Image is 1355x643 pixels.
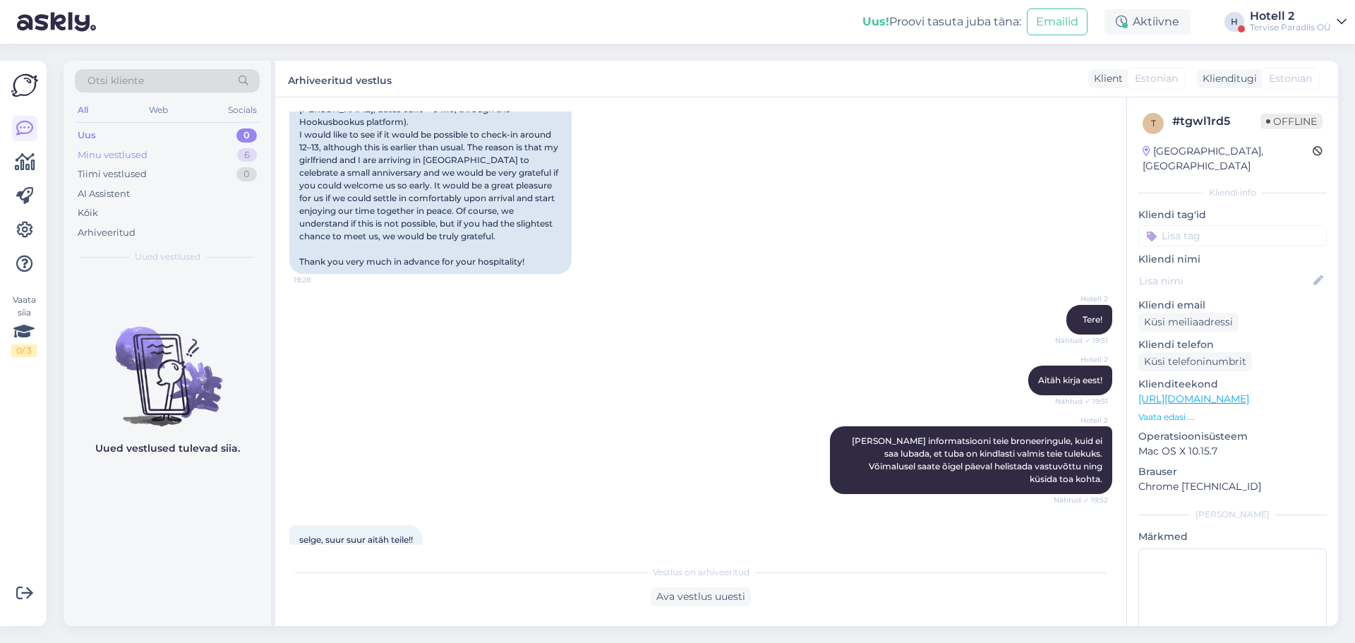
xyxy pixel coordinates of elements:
[299,534,413,545] span: selge, suur suur aitäh teile!!
[1250,11,1331,22] div: Hotell 2
[1269,71,1312,86] span: Estonian
[1138,444,1327,459] p: Mac OS X 10.15.7
[1138,225,1327,246] input: Lisa tag
[1138,337,1327,352] p: Kliendi telefon
[88,73,144,88] span: Otsi kliente
[1172,113,1260,130] div: # tgwl1rd5
[1138,252,1327,267] p: Kliendi nimi
[862,15,889,28] b: Uus!
[1138,429,1327,444] p: Operatsioonisüsteem
[11,294,37,357] div: Vaata siia
[651,587,751,606] div: Ava vestlus uuesti
[78,167,147,181] div: Tiimi vestlused
[1138,411,1327,423] p: Vaata edasi ...
[1055,335,1108,346] span: Nähtud ✓ 19:51
[78,226,135,240] div: Arhiveeritud
[225,101,260,119] div: Socials
[288,69,392,88] label: Arhiveeritud vestlus
[1054,495,1108,505] span: Nähtud ✓ 19:52
[1250,22,1331,33] div: Tervise Paradiis OÜ
[294,275,347,285] span: 19:28
[11,344,37,357] div: 0 / 3
[11,72,38,99] img: Askly Logo
[1224,12,1244,32] div: H
[75,101,91,119] div: All
[78,187,130,201] div: AI Assistent
[289,59,572,274] div: Hello, dear Terviseparadiisi team I have a reservation with you (EE330615, in the name of [PERSON...
[237,148,257,162] div: 6
[1138,313,1239,332] div: Küsi meiliaadressi
[1088,71,1123,86] div: Klient
[1055,294,1108,304] span: Hotell 2
[1055,415,1108,426] span: Hotell 2
[1139,273,1311,289] input: Lisa nimi
[862,13,1021,30] div: Proovi tasuta juba täna:
[78,206,98,220] div: Kõik
[1138,352,1252,371] div: Küsi telefoninumbrit
[1151,118,1156,128] span: t
[236,128,257,143] div: 0
[1138,392,1249,405] a: [URL][DOMAIN_NAME]
[1143,144,1313,174] div: [GEOGRAPHIC_DATA], [GEOGRAPHIC_DATA]
[1250,11,1347,33] a: Hotell 2Tervise Paradiis OÜ
[78,128,96,143] div: Uus
[1138,479,1327,494] p: Chrome [TECHNICAL_ID]
[1138,508,1327,521] div: [PERSON_NAME]
[1197,71,1257,86] div: Klienditugi
[1260,114,1323,129] span: Offline
[1135,71,1178,86] span: Estonian
[78,148,147,162] div: Minu vestlused
[1104,9,1191,35] div: Aktiivne
[64,301,271,428] img: No chats
[1138,377,1327,392] p: Klienditeekond
[95,441,240,456] p: Uued vestlused tulevad siia.
[1055,354,1108,365] span: Hotell 2
[1055,396,1108,407] span: Nähtud ✓ 19:51
[135,251,200,263] span: Uued vestlused
[653,566,749,579] span: Vestlus on arhiveeritud
[236,167,257,181] div: 0
[1083,314,1102,325] span: Tere!
[1138,186,1327,199] div: Kliendi info
[1138,298,1327,313] p: Kliendi email
[1138,208,1327,222] p: Kliendi tag'id
[146,101,171,119] div: Web
[1038,375,1102,385] span: Aitäh kirja eest!
[1138,464,1327,479] p: Brauser
[852,435,1104,484] span: [PERSON_NAME] informatsiooni teie broneeringule, kuid ei saa lubada, et tuba on kindlasti valmis ...
[1027,8,1088,35] button: Emailid
[1138,529,1327,544] p: Märkmed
